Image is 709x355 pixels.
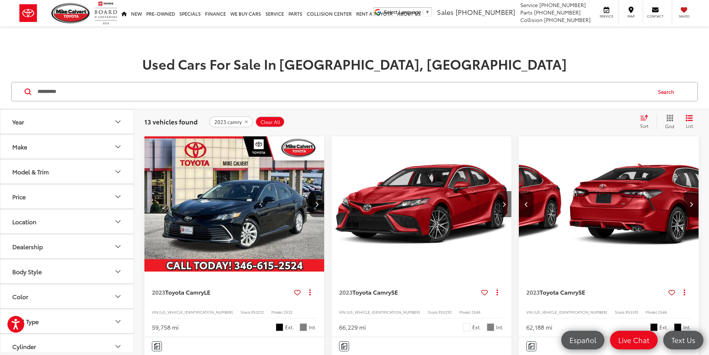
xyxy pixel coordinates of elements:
[544,16,591,23] span: [PHONE_NUMBER]
[209,116,253,127] button: remove 2023%20camry
[154,343,160,349] img: Comments
[676,14,692,19] span: Saved
[12,243,43,250] div: Dealership
[341,343,347,349] img: Comments
[526,309,534,315] span: VIN:
[566,335,600,345] span: Español
[12,218,36,225] div: Location
[520,1,538,9] span: Service
[561,331,604,349] a: Español
[425,9,430,15] span: ▼
[339,288,352,296] span: 2023
[37,83,651,101] input: Search by Make, Model, or Keyword
[526,341,536,351] button: Comments
[665,123,674,129] span: Grid
[284,309,293,315] span: 2532
[152,309,159,315] span: VIN:
[520,9,533,16] span: Parts
[165,288,204,296] span: Toyota Camry
[12,343,36,350] div: Cylinder
[678,286,691,299] button: Actions
[276,323,283,331] span: Midnight Black
[0,259,134,283] button: Body StyleBody Style
[114,242,122,251] div: Dealership
[285,324,294,331] span: Ext.
[300,323,307,331] span: Ash
[487,323,494,331] span: Ash
[646,309,658,315] span: Model:
[526,323,552,332] div: 62,188 mi
[144,136,325,272] img: 2023 Toyota Camry LE
[12,143,27,150] div: Make
[352,288,391,296] span: Toyota Camry
[12,118,24,125] div: Year
[598,14,615,19] span: Service
[255,116,285,127] button: Clear All
[114,192,122,201] div: Price
[51,3,91,23] img: Mike Calvert Toyota
[496,191,511,217] button: Next image
[0,184,134,209] button: PricePrice
[251,309,264,315] span: P53212
[309,324,317,331] span: Int.
[144,136,325,272] div: 2023 Toyota Camry LE 0
[684,191,699,217] button: Next image
[456,7,515,17] span: [PHONE_NUMBER]
[309,191,324,217] button: Next image
[240,309,251,315] span: Stock:
[472,324,481,331] span: Ext.
[438,309,452,315] span: P53292
[331,136,512,272] a: 2023 Toyota Camry SE2023 Toyota Camry SE2023 Toyota Camry SE2023 Toyota Camry SE
[674,323,681,331] span: Black
[520,16,543,23] span: Collision
[623,14,639,19] span: Map
[261,119,280,125] span: Clear All
[12,293,28,300] div: Color
[144,136,325,272] a: 2023 Toyota Camry LE2023 Toyota Camry LE2023 Toyota Camry LE2023 Toyota Camry LE
[0,159,134,184] button: Model & TrimModel & Trim
[0,110,134,134] button: YearYear
[491,286,504,299] button: Actions
[614,335,653,345] span: Live Chat
[680,114,699,129] button: List View
[428,309,438,315] span: Stock:
[647,14,664,19] span: Contact
[0,209,134,234] button: LocationLocation
[463,323,470,331] span: Ice
[526,288,540,296] span: 2023
[339,309,346,315] span: VIN:
[459,309,472,315] span: Model:
[144,117,198,126] span: 13 vehicles found
[578,288,585,296] span: SE
[472,309,480,315] span: 2546
[0,284,134,308] button: ColorColor
[339,323,366,332] div: 66,229 mi
[331,136,512,272] div: 2023 Toyota Camry SE 0
[114,167,122,176] div: Model & Trim
[346,309,420,315] span: [US_VEHICLE_IDENTIFICATION_NUMBER]
[528,343,534,349] img: Comments
[152,341,162,351] button: Comments
[640,123,648,129] span: Sort
[534,309,607,315] span: [US_VEHICLE_IDENTIFICATION_NUMBER]
[271,309,284,315] span: Model:
[114,342,122,351] div: Cylinder
[610,331,658,349] a: Live Chat
[636,114,657,129] button: Select sort value
[204,288,210,296] span: LE
[658,309,667,315] span: 2546
[496,324,504,331] span: Int.
[651,82,685,101] button: Search
[540,288,578,296] span: Toyota Camry
[663,331,703,349] a: Text Us
[12,268,42,275] div: Body Style
[339,341,349,351] button: Comments
[339,288,478,296] a: 2023Toyota CamrySE
[152,323,179,332] div: 59,758 mi
[12,168,49,175] div: Model & Trim
[114,267,122,276] div: Body Style
[331,136,512,272] img: 2023 Toyota Camry SE
[159,309,233,315] span: [US_VEHICLE_IDENTIFICATION_NUMBER]
[668,335,699,345] span: Text Us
